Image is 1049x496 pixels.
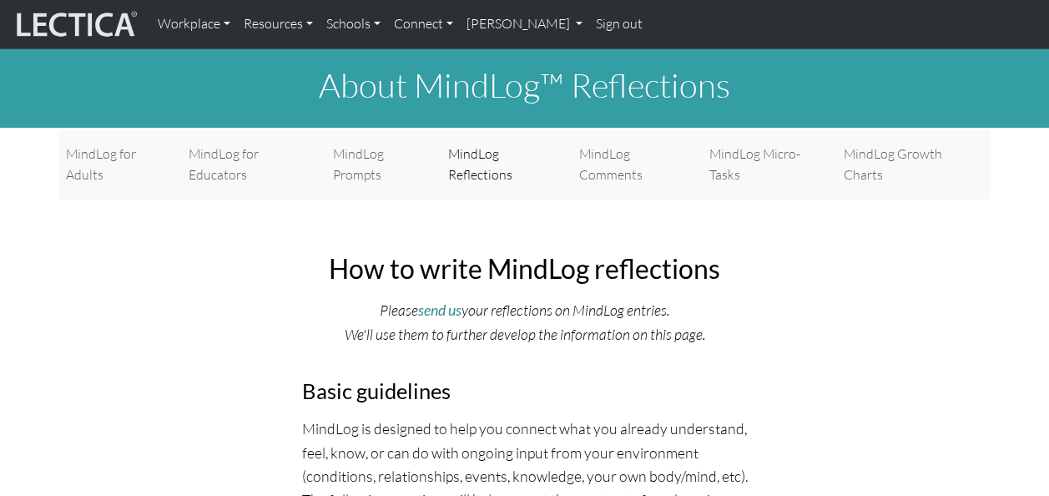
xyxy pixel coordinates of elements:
[151,7,237,42] a: Workplace
[441,137,572,193] a: MindLog Reflections
[237,7,320,42] a: Resources
[380,301,418,319] i: Please
[302,378,748,404] h3: Basic guidelines
[418,301,461,319] a: send us
[59,137,183,193] a: MindLog for Adults
[59,65,991,105] h1: About MindLog™ Reflections
[460,7,589,42] a: [PERSON_NAME]
[387,7,460,42] a: Connect
[837,137,991,193] a: MindLog Growth Charts
[302,253,748,285] h2: How to write MindLog reflections
[703,137,837,193] a: MindLog Micro-Tasks
[345,325,705,343] i: We'll use them to further develop the information on this page.
[572,137,703,193] a: MindLog Comments
[589,7,649,42] a: Sign out
[461,301,669,319] i: your reflections on MindLog entries.
[320,7,387,42] a: Schools
[13,8,138,40] img: lecticalive
[182,137,326,193] a: MindLog for Educators
[326,137,441,193] a: MindLog Prompts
